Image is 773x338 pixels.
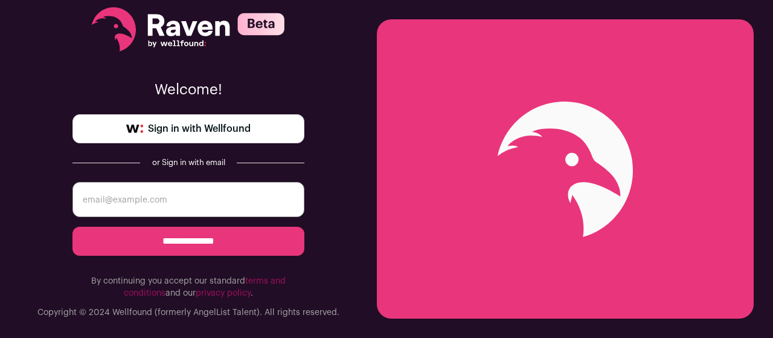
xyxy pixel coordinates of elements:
p: Welcome! [72,80,304,100]
p: Copyright © 2024 Wellfound (formerly AngelList Talent). All rights reserved. [37,307,339,319]
input: email@example.com [72,182,304,217]
a: privacy policy [196,289,251,297]
img: wellfound-symbol-flush-black-fb3c872781a75f747ccb3a119075da62bfe97bd399995f84a933054e44a575c4.png [126,125,143,133]
div: or Sign in with email [150,158,227,167]
a: Sign in with Wellfound [72,114,304,143]
p: By continuing you accept our standard and our . [72,275,304,299]
span: Sign in with Wellfound [148,122,251,136]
